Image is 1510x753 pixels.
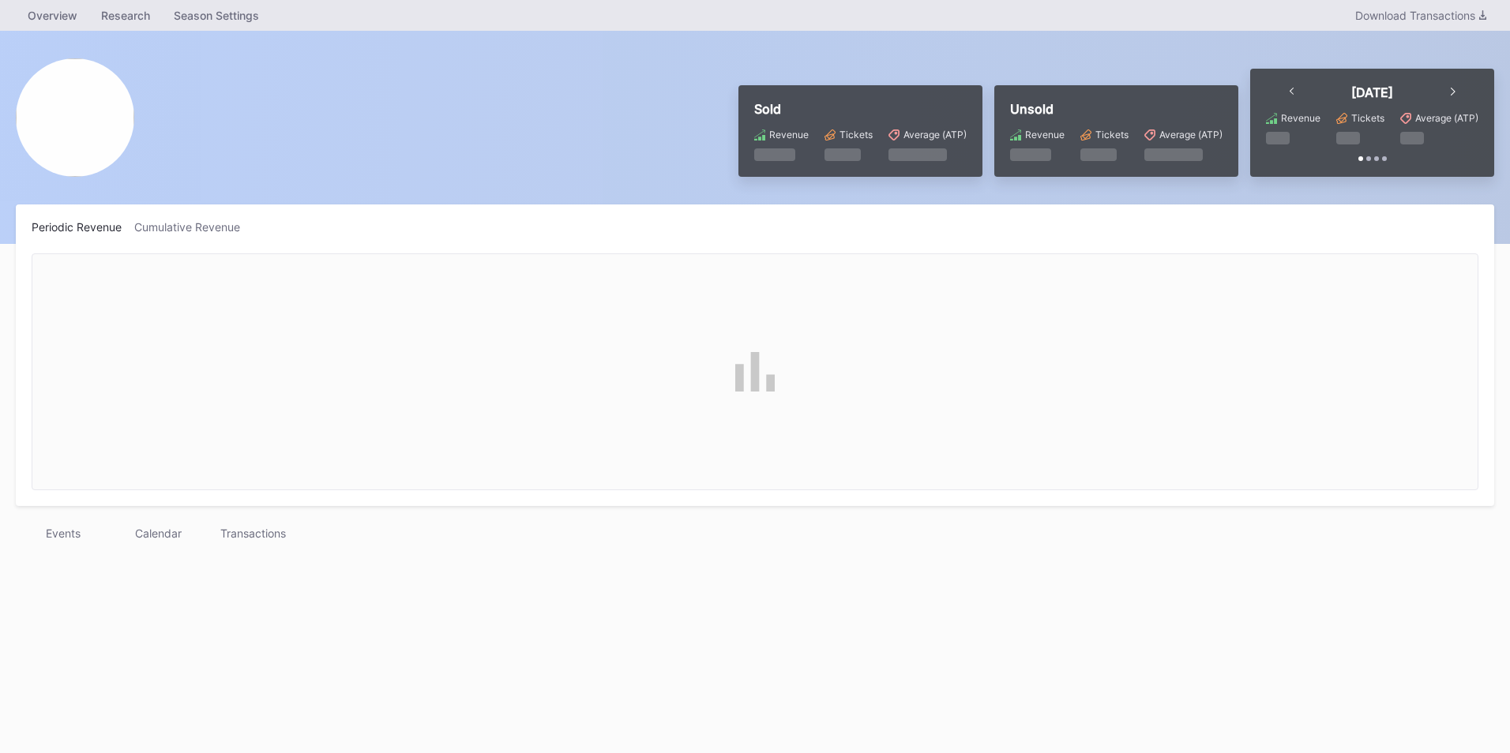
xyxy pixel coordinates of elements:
[769,129,809,140] div: Revenue
[754,101,967,117] div: Sold
[16,4,89,27] a: Overview
[134,220,253,234] div: Cumulative Revenue
[1415,112,1478,124] div: Average (ATP)
[205,522,300,545] div: Transactions
[1351,84,1393,100] div: [DATE]
[89,4,162,27] a: Research
[1095,129,1129,140] div: Tickets
[1159,129,1223,140] div: Average (ATP)
[1025,129,1065,140] div: Revenue
[111,522,205,545] div: Calendar
[16,522,111,545] div: Events
[1010,101,1223,117] div: Unsold
[1347,5,1494,26] button: Download Transactions
[903,129,967,140] div: Average (ATP)
[1281,112,1320,124] div: Revenue
[1351,112,1384,124] div: Tickets
[840,129,873,140] div: Tickets
[32,220,134,234] div: Periodic Revenue
[162,4,271,27] a: Season Settings
[1355,9,1486,22] div: Download Transactions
